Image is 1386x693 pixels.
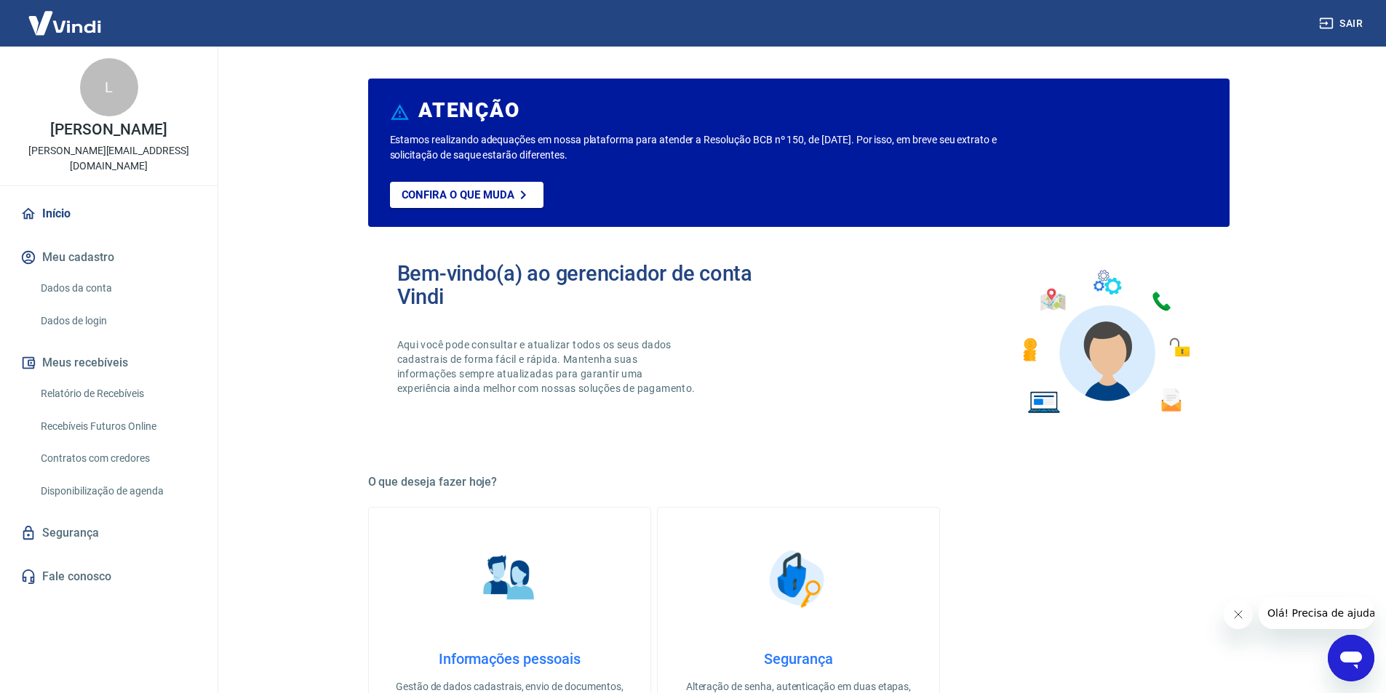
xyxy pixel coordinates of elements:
[17,347,200,379] button: Meus recebíveis
[35,476,200,506] a: Disponibilização de agenda
[17,1,112,45] img: Vindi
[402,188,514,201] p: Confira o que muda
[1259,597,1374,629] iframe: Mensagem da empresa
[17,561,200,593] a: Fale conosco
[35,412,200,441] a: Recebíveis Futuros Online
[418,103,519,118] h6: ATENÇÃO
[1224,600,1253,629] iframe: Fechar mensagem
[390,182,543,208] a: Confira o que muda
[80,58,138,116] div: L
[1316,10,1369,37] button: Sair
[1010,262,1200,422] img: Imagem de um avatar masculino com diversos icones exemplificando as funcionalidades do gerenciado...
[35,379,200,409] a: Relatório de Recebíveis
[35,273,200,303] a: Dados da conta
[392,650,627,668] h4: Informações pessoais
[397,337,698,396] p: Aqui você pode consultar e atualizar todos os seus dados cadastrais de forma fácil e rápida. Mant...
[397,262,799,308] h2: Bem-vindo(a) ao gerenciador de conta Vindi
[50,122,167,137] p: [PERSON_NAME]
[762,542,835,615] img: Segurança
[473,542,546,615] img: Informações pessoais
[390,132,1044,163] p: Estamos realizando adequações em nossa plataforma para atender a Resolução BCB nº 150, de [DATE]....
[17,198,200,230] a: Início
[17,517,200,549] a: Segurança
[1328,635,1374,681] iframe: Botão para abrir a janela de mensagens
[17,241,200,273] button: Meu cadastro
[9,10,122,22] span: Olá! Precisa de ajuda?
[681,650,916,668] h4: Segurança
[35,306,200,336] a: Dados de login
[35,444,200,473] a: Contratos com credores
[12,143,206,174] p: [PERSON_NAME][EMAIL_ADDRESS][DOMAIN_NAME]
[368,475,1230,489] h5: O que deseja fazer hoje?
